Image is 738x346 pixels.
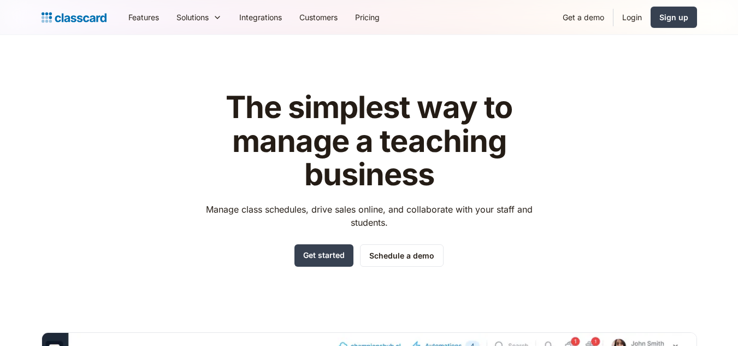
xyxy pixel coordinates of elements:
a: Get a demo [554,5,613,30]
a: Logo [42,10,107,25]
a: Schedule a demo [360,244,444,267]
a: Features [120,5,168,30]
a: Pricing [346,5,388,30]
a: Integrations [231,5,291,30]
p: Manage class schedules, drive sales online, and collaborate with your staff and students. [196,203,542,229]
a: Sign up [651,7,697,28]
a: Customers [291,5,346,30]
div: Solutions [168,5,231,30]
a: Login [613,5,651,30]
a: Get started [294,244,353,267]
h1: The simplest way to manage a teaching business [196,91,542,192]
div: Sign up [659,11,688,23]
div: Solutions [176,11,209,23]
